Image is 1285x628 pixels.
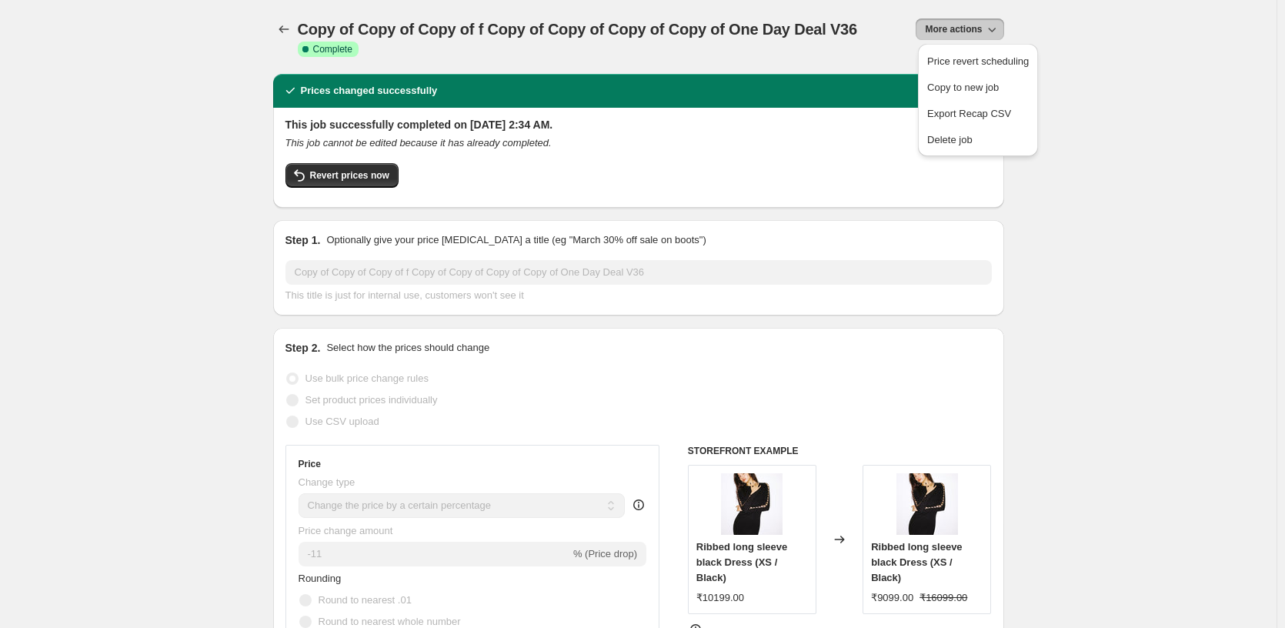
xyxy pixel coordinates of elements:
[631,497,646,513] div: help
[305,394,438,406] span: Set product prices individually
[326,232,706,248] p: Optionally give your price [MEDICAL_DATA] a title (eg "March 30% off sale on boots")
[696,541,787,583] span: Ribbed long sleeve black Dress (XS / Black)
[896,473,958,535] img: Comp1_00005_5eadd2f7-e530-4753-a2a3-979efd1ddeb8_80x.jpg
[299,458,321,470] h3: Price
[923,127,1033,152] button: Delete job
[923,101,1033,125] button: Export Recap CSV
[916,18,1003,40] button: More actions
[925,23,982,35] span: More actions
[871,541,962,583] span: Ribbed long sleeve black Dress (XS / Black)
[696,590,744,606] div: ₹10199.00
[305,416,379,427] span: Use CSV upload
[299,525,393,536] span: Price change amount
[313,43,352,55] span: Complete
[299,573,342,584] span: Rounding
[301,83,438,99] h2: Prices changed successfully
[927,108,1011,119] span: Export Recap CSV
[285,289,524,301] span: This title is just for internal use, customers won't see it
[927,82,999,93] span: Copy to new job
[298,21,857,38] span: Copy of Copy of Copy of f Copy of Copy of Copy of Copy of One Day Deal V36
[573,548,637,560] span: % (Price drop)
[923,48,1033,73] button: Price revert scheduling
[285,260,992,285] input: 30% off holiday sale
[285,163,399,188] button: Revert prices now
[721,473,783,535] img: Comp1_00005_5eadd2f7-e530-4753-a2a3-979efd1ddeb8_80x.jpg
[871,590,913,606] div: ₹9099.00
[927,55,1029,67] span: Price revert scheduling
[920,590,967,606] strike: ₹16099.00
[305,372,429,384] span: Use bulk price change rules
[319,594,412,606] span: Round to nearest .01
[927,134,973,145] span: Delete job
[923,75,1033,99] button: Copy to new job
[285,340,321,356] h2: Step 2.
[285,232,321,248] h2: Step 1.
[299,476,355,488] span: Change type
[285,117,992,132] h2: This job successfully completed on [DATE] 2:34 AM.
[310,169,389,182] span: Revert prices now
[285,137,552,149] i: This job cannot be edited because it has already completed.
[688,445,992,457] h6: STOREFRONT EXAMPLE
[299,542,570,566] input: -15
[273,18,295,40] button: Price change jobs
[326,340,489,356] p: Select how the prices should change
[319,616,461,627] span: Round to nearest whole number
